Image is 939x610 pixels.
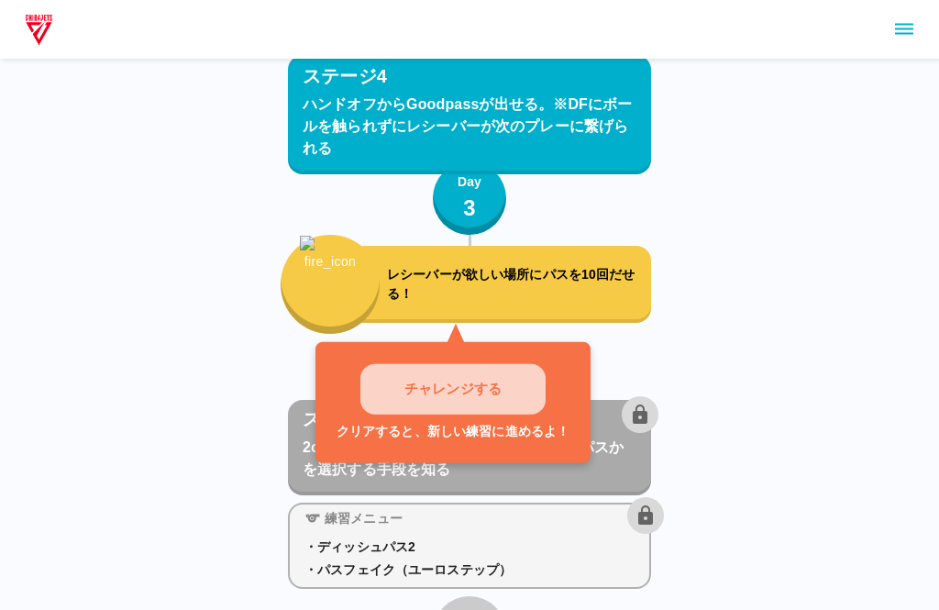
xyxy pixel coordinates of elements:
p: ・ディッシュパス2 [304,538,635,558]
p: ステージ4 [303,62,387,90]
p: Day [458,173,481,193]
p: ハンドオフからGoodpassが出せる。※DFにボールを触られずにレシーバーが次のプレーに繋げられる [303,94,636,160]
img: fire_icon [300,237,361,312]
button: sidemenu [889,14,920,45]
button: Day3 [433,162,506,236]
p: レシーバーが欲しい場所にパスを10回だせる！ [387,266,644,305]
p: ・パスフェイク（ユーロステップ） [304,561,635,581]
p: チャレンジする [404,380,502,401]
p: 2on1の場面でDFの脅威がなくショットかパスかを選択する手段を知る [303,438,636,482]
img: dummy [22,11,56,48]
button: チャレンジする [360,365,546,416]
p: 3 [463,193,476,226]
p: クリアすると、新しい練習に進めるよ！ [337,423,569,442]
p: 練習メニュー [325,510,403,529]
button: fire_icon [281,236,380,335]
p: ステージ5 [303,406,387,434]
